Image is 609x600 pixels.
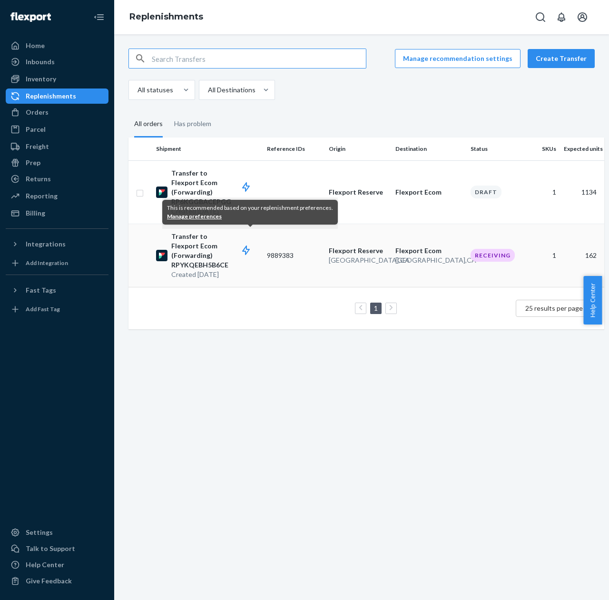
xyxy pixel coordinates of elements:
th: Shipment [152,138,263,160]
span: 25 results per page [525,304,583,312]
button: Fast Tags [6,283,108,298]
p: Transfer to Flexport Ecom (Forwarding) RP6KGGBACEPGG [171,168,259,207]
button: Close Navigation [89,8,108,27]
div: Inbounds [26,57,55,67]
td: 1134 [560,160,604,224]
p: Flexport Ecom [395,246,463,256]
button: Integrations [6,236,108,252]
a: Talk to Support [6,541,108,556]
a: Orders [6,105,108,120]
a: Prep [6,155,108,170]
th: SKUs [529,138,560,160]
th: Reference IDs [263,138,325,160]
th: Origin [325,138,392,160]
th: Destination [392,138,467,160]
button: Open notifications [552,8,571,27]
p: Flexport Reserve [329,187,388,197]
a: Home [6,38,108,53]
button: Open Search Box [531,8,550,27]
a: Billing [6,206,108,221]
div: Add Fast Tag [26,305,60,313]
div: Freight [26,142,49,151]
input: Search Transfers [152,49,366,68]
div: Inventory [26,74,56,84]
a: Add Integration [6,256,108,271]
p: [GEOGRAPHIC_DATA] , CA [329,256,388,265]
a: Returns [6,171,108,187]
a: Help Center [6,557,108,572]
p: [GEOGRAPHIC_DATA] , CA [395,256,463,265]
th: Expected units [560,138,604,160]
a: Inbounds [6,54,108,69]
div: Fast Tags [26,285,56,295]
button: Give Feedback [6,573,108,589]
a: Page 1 is your current page [372,304,380,312]
button: Manage recommendation settings [395,49,521,68]
div: Settings [26,528,53,537]
a: Manage preferences [167,213,222,220]
ol: breadcrumbs [122,3,211,31]
div: This is recommended based on your replenishment preferences. [162,200,338,225]
a: Inventory [6,71,108,87]
td: 1 [529,224,560,287]
div: Orders [26,108,49,117]
button: Create Transfer [528,49,595,68]
div: Receiving [471,249,515,262]
td: 162 [560,224,604,287]
a: Reporting [6,188,108,204]
div: Help Center [26,560,64,570]
div: Talk to Support [26,544,75,553]
div: Give Feedback [26,576,72,586]
div: Integrations [26,239,66,249]
input: All Destinations [207,85,208,95]
div: Replenishments [26,91,76,101]
p: Flexport Ecom [395,187,463,197]
div: All Destinations [208,85,255,95]
a: Add Fast Tag [6,302,108,317]
div: Reporting [26,191,58,201]
button: Help Center [583,276,602,325]
a: Parcel [6,122,108,137]
p: Created [DATE] [171,270,259,279]
a: Settings [6,525,108,540]
th: Status [467,138,529,160]
div: All orders [134,111,163,138]
div: Add Integration [26,259,68,267]
div: Billing [26,208,45,218]
div: Returns [26,174,51,184]
div: Home [26,41,45,50]
a: Replenishments [6,89,108,104]
a: Freight [6,139,108,154]
button: Open account menu [573,8,592,27]
a: Replenishments [129,11,203,22]
div: Has problem [174,111,211,136]
div: All statuses [138,85,173,95]
div: Prep [26,158,40,167]
input: All statuses [137,85,138,95]
img: Flexport logo [10,12,51,22]
td: 9889383 [263,224,325,287]
div: Draft [471,186,501,198]
p: Flexport Reserve [329,246,388,256]
p: Transfer to Flexport Ecom (Forwarding) RPYKQEBH5B6CE [171,232,259,270]
td: 1 [529,160,560,224]
div: Parcel [26,125,46,134]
